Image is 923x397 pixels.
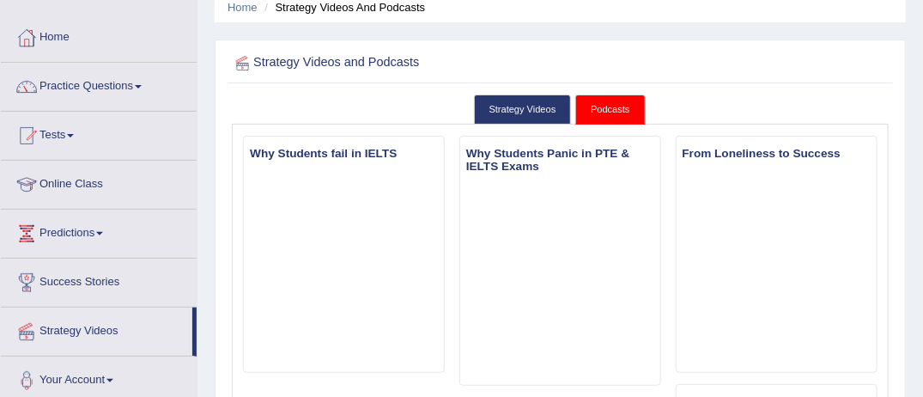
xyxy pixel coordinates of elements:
[1,63,197,106] a: Practice Questions
[1,259,197,302] a: Success Stories
[460,144,660,176] h3: Why Students Panic in PTE & IELTS Exams
[244,144,444,163] h3: Why Students fail in IELTS
[1,161,197,204] a: Online Class
[677,144,877,163] h3: From Loneliness to Success
[474,95,572,125] a: Strategy Videos
[232,52,640,75] h2: Strategy Videos and Podcasts
[228,1,258,14] a: Home
[1,112,197,155] a: Tests
[1,308,192,351] a: Strategy Videos
[1,210,197,253] a: Predictions
[1,14,197,57] a: Home
[575,95,645,125] a: Podcasts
